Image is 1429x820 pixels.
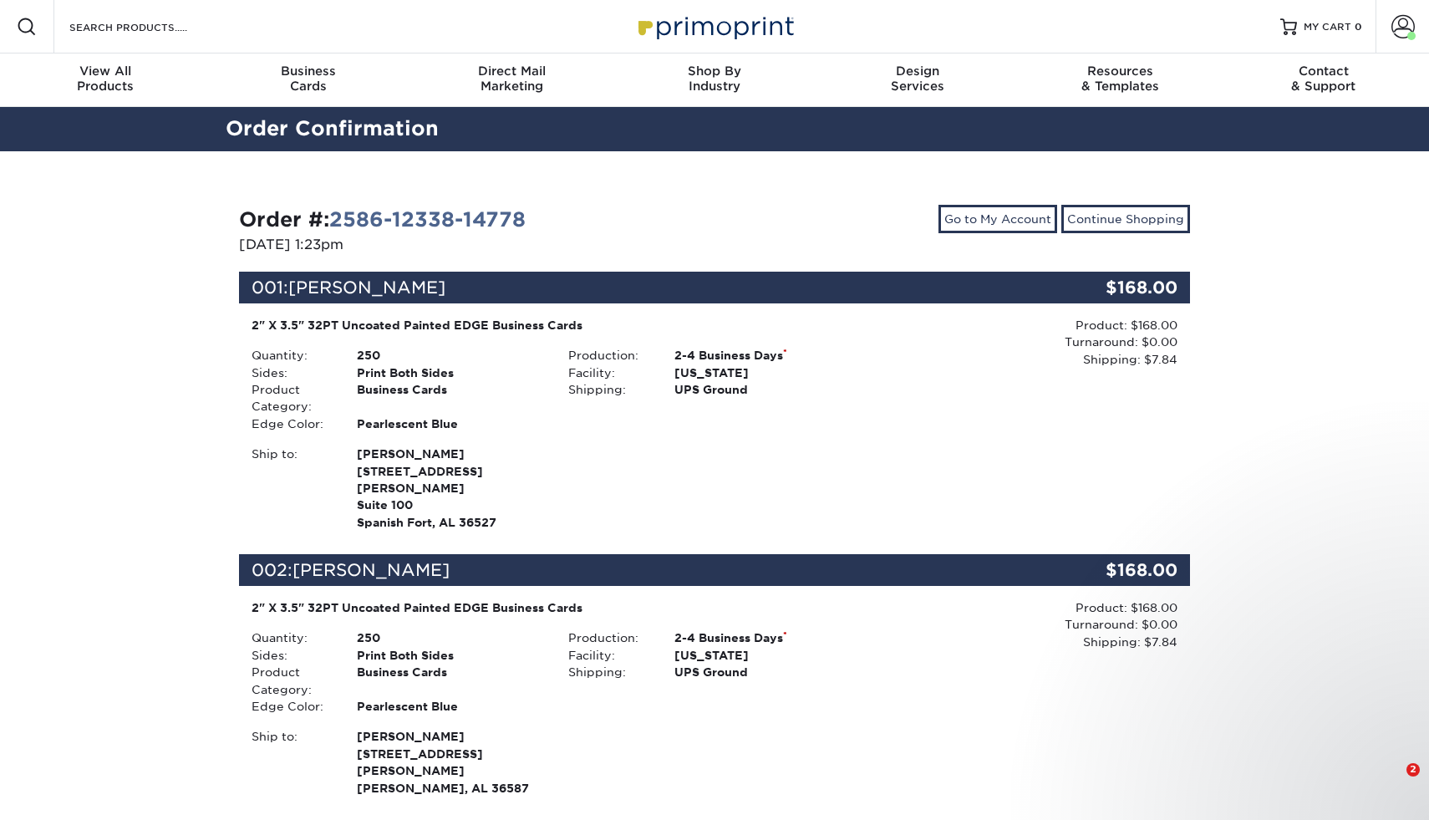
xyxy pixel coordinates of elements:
[239,381,344,415] div: Product Category:
[239,554,1031,586] div: 002:
[239,664,344,698] div: Product Category:
[1019,64,1222,94] div: & Templates
[344,347,556,364] div: 250
[344,629,556,646] div: 250
[873,317,1177,368] div: Product: $168.00 Turnaround: $0.00 Shipping: $7.84
[357,728,543,794] strong: [PERSON_NAME], AL 36587
[410,53,613,107] a: Direct MailMarketing
[1019,64,1222,79] span: Resources
[556,647,661,664] div: Facility:
[662,629,873,646] div: 2-4 Business Days
[556,629,661,646] div: Production:
[252,599,861,616] div: 2" X 3.5" 32PT Uncoated Painted EDGE Business Cards
[1355,21,1362,33] span: 0
[207,64,410,94] div: Cards
[816,64,1019,94] div: Services
[816,64,1019,79] span: Design
[662,647,873,664] div: [US_STATE]
[344,415,556,432] div: Pearlescent Blue
[239,207,526,232] strong: Order #:
[239,235,702,255] p: [DATE] 1:23pm
[344,381,556,415] div: Business Cards
[1222,53,1425,107] a: Contact& Support
[357,446,543,462] span: [PERSON_NAME]
[357,746,543,780] span: [STREET_ADDRESS][PERSON_NAME]
[207,64,410,79] span: Business
[613,53,816,107] a: Shop ByIndustry
[357,728,543,745] span: [PERSON_NAME]
[357,463,543,497] span: [STREET_ADDRESS][PERSON_NAME]
[631,8,798,44] img: Primoprint
[556,664,661,680] div: Shipping:
[662,664,873,680] div: UPS Ground
[239,347,344,364] div: Quantity:
[1019,53,1222,107] a: Resources& Templates
[239,629,344,646] div: Quantity:
[344,647,556,664] div: Print Both Sides
[613,64,816,94] div: Industry
[4,53,207,107] a: View AllProducts
[662,347,873,364] div: 2-4 Business Days
[239,364,344,381] div: Sides:
[4,64,207,94] div: Products
[239,415,344,432] div: Edge Color:
[1031,272,1190,303] div: $168.00
[292,560,450,580] span: [PERSON_NAME]
[662,381,873,398] div: UPS Ground
[816,53,1019,107] a: DesignServices
[1222,64,1425,79] span: Contact
[938,205,1057,233] a: Go to My Account
[1406,763,1420,777] span: 2
[4,64,207,79] span: View All
[344,664,556,698] div: Business Cards
[239,728,344,797] div: Ship to:
[1061,205,1190,233] a: Continue Shopping
[4,769,142,814] iframe: Google Customer Reviews
[357,446,543,529] strong: Spanish Fort, AL 36527
[288,278,445,298] span: [PERSON_NAME]
[1304,20,1351,34] span: MY CART
[68,17,231,37] input: SEARCH PRODUCTS.....
[213,114,1216,145] h2: Order Confirmation
[344,364,556,381] div: Print Both Sides
[1372,763,1412,803] iframe: Intercom live chat
[410,64,613,79] span: Direct Mail
[239,446,344,531] div: Ship to:
[239,698,344,715] div: Edge Color:
[662,364,873,381] div: [US_STATE]
[207,53,410,107] a: BusinessCards
[1031,554,1190,586] div: $168.00
[873,599,1177,650] div: Product: $168.00 Turnaround: $0.00 Shipping: $7.84
[239,272,1031,303] div: 001:
[357,497,543,513] span: Suite 100
[1222,64,1425,94] div: & Support
[556,381,661,398] div: Shipping:
[613,64,816,79] span: Shop By
[329,207,526,232] a: 2586-12338-14778
[239,647,344,664] div: Sides:
[556,347,661,364] div: Production:
[556,364,661,381] div: Facility:
[344,698,556,715] div: Pearlescent Blue
[410,64,613,94] div: Marketing
[252,317,861,334] div: 2" X 3.5" 32PT Uncoated Painted EDGE Business Cards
